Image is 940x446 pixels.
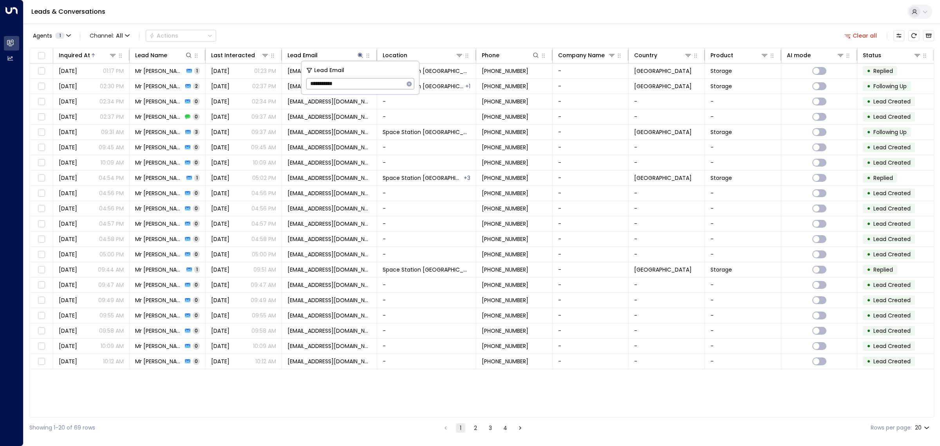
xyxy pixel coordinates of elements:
[377,247,476,262] td: -
[193,236,200,242] span: 0
[377,354,476,369] td: -
[705,186,781,201] td: -
[465,82,470,90] div: Space Station Brentford
[867,187,871,200] div: •
[59,281,77,289] span: Aug 13, 2025
[553,277,629,292] td: -
[36,97,46,107] span: Toggle select row
[59,250,77,258] span: Aug 12, 2025
[59,159,77,167] span: Aug 04, 2025
[553,201,629,216] td: -
[377,308,476,323] td: -
[383,51,463,60] div: Location
[867,248,871,261] div: •
[705,354,781,369] td: -
[98,266,124,274] p: 09:44 AM
[482,205,528,212] span: +44222222222
[863,51,921,60] div: Status
[253,266,276,274] p: 09:51 AM
[456,423,465,433] button: page 1
[705,308,781,323] td: -
[99,205,124,212] p: 04:56 PM
[482,159,528,167] span: +44222222222
[377,140,476,155] td: -
[705,201,781,216] td: -
[287,82,371,90] span: jw@test.com
[787,51,845,60] div: AI mode
[193,205,200,212] span: 0
[553,155,629,170] td: -
[464,174,470,182] div: Space Station Brentford,Space Station Doncaster,Space Station Chiswick
[211,159,230,167] span: Aug 04, 2025
[211,82,230,90] span: Aug 02, 2025
[33,33,52,38] span: Agents
[863,51,881,60] div: Status
[710,82,732,90] span: Storage
[629,201,705,216] td: -
[867,156,871,169] div: •
[634,51,692,60] div: Country
[287,128,371,136] span: jw@test.com
[867,95,871,108] div: •
[873,189,911,197] span: Lead Created
[100,82,124,90] p: 02:30 PM
[629,323,705,338] td: -
[634,82,692,90] span: United Kingdom
[194,67,200,74] span: 1
[59,67,77,75] span: Aug 01, 2025
[135,281,183,289] span: Mr jaywing jaywing
[59,235,77,243] span: Aug 12, 2025
[873,266,893,274] span: Replied
[482,113,528,121] span: +44222222222
[211,220,230,228] span: Aug 12, 2025
[873,82,907,90] span: Following Up
[59,143,77,151] span: Aug 04, 2025
[251,220,276,228] p: 04:57 PM
[135,67,184,75] span: Mr jaywing jaywing
[287,67,371,75] span: jw@test.com
[211,281,230,289] span: Aug 13, 2025
[873,235,911,243] span: Lead Created
[553,140,629,155] td: -
[251,205,276,212] p: 04:56 PM
[36,204,46,214] span: Toggle select row
[553,323,629,338] td: -
[135,143,183,151] span: Mr jaywing jaywing
[135,189,183,197] span: Mr jaywing jaywing
[710,51,733,60] div: Product
[135,128,183,136] span: Mr jaywing jaywing
[873,205,911,212] span: Lead Created
[211,67,230,75] span: Aug 01, 2025
[194,266,200,273] span: 1
[193,98,200,105] span: 0
[482,51,499,60] div: Phone
[36,296,46,305] span: Toggle select row
[841,30,880,41] button: Clear all
[287,281,371,289] span: jw@test.com
[867,171,871,185] div: •
[59,174,77,182] span: Aug 12, 2025
[705,140,781,155] td: -
[36,143,46,152] span: Toggle select row
[59,98,77,105] span: Aug 01, 2025
[629,232,705,247] td: -
[873,281,911,289] span: Lead Created
[377,323,476,338] td: -
[629,140,705,155] td: -
[287,98,371,105] span: jw@test.com
[867,110,871,123] div: •
[314,66,344,75] span: Lead Email
[705,323,781,338] td: -
[211,51,255,60] div: Last Interacted
[211,98,230,105] span: Aug 01, 2025
[629,293,705,308] td: -
[287,51,318,60] div: Lead Email
[629,308,705,323] td: -
[287,113,371,121] span: jw@test.com
[251,296,276,304] p: 09:49 AM
[29,30,74,41] button: Agents1
[36,66,46,76] span: Toggle select row
[99,174,124,182] p: 04:54 PM
[629,216,705,231] td: -
[287,143,371,151] span: jw@test.com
